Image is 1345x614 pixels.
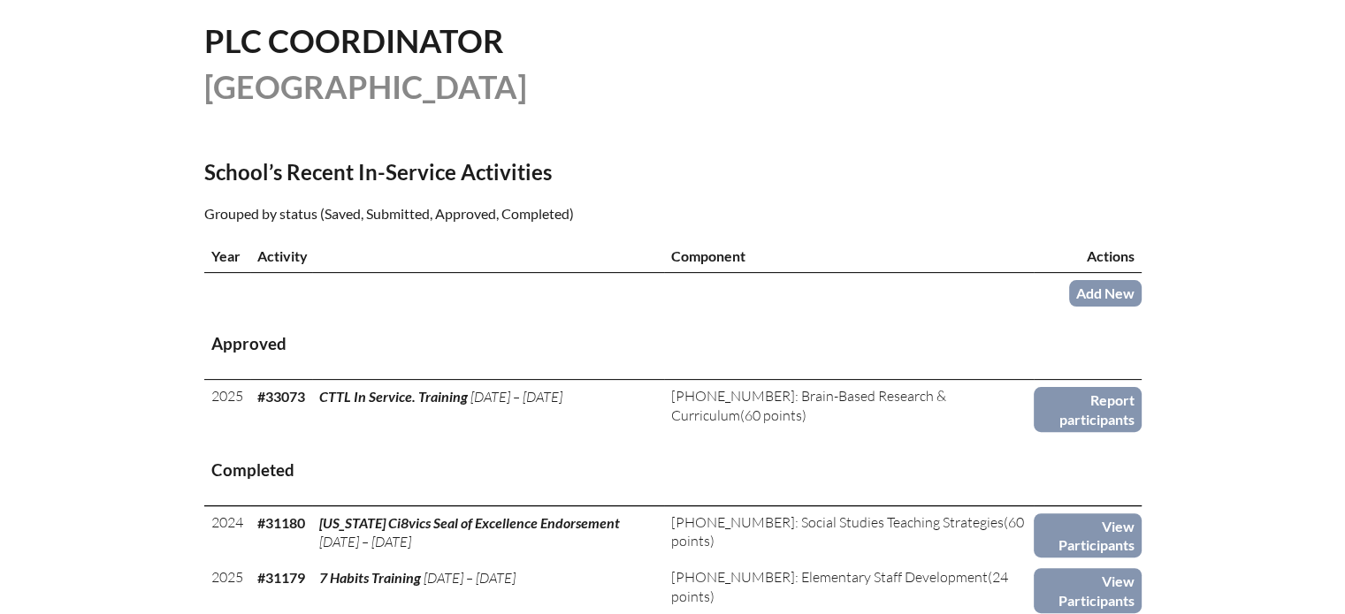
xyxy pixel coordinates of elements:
[671,387,946,423] span: [PHONE_NUMBER]: Brain-Based Research & Curriculum
[664,505,1034,561] td: (60 points)
[204,380,250,436] td: 2025
[204,159,827,185] h2: School’s Recent In-Service Activities
[1069,280,1142,306] a: Add New
[664,380,1034,436] td: (60 points)
[204,21,504,60] span: PLC Coordinator
[204,239,250,273] th: Year
[211,333,1135,355] h3: Approved
[204,505,250,561] td: 2024
[319,569,421,586] span: 7 Habits Training
[319,533,411,550] span: [DATE] – [DATE]
[470,388,562,406] span: [DATE] – [DATE]
[671,513,1004,531] span: [PHONE_NUMBER]: Social Studies Teaching Strategies
[204,202,827,225] p: Grouped by status (Saved, Submitted, Approved, Completed)
[250,239,664,273] th: Activity
[1034,568,1141,613] a: View Participants
[1034,513,1141,558] a: View Participants
[319,388,468,405] span: CTTL In Service. Training
[664,239,1034,273] th: Component
[1034,239,1141,273] th: Actions
[211,459,1135,481] h3: Completed
[257,514,305,531] b: #31180
[1034,387,1141,432] a: Report participants
[671,568,988,586] span: [PHONE_NUMBER]: Elementary Staff Development
[424,569,516,587] span: [DATE] – [DATE]
[257,569,305,586] b: #31179
[319,514,620,531] span: [US_STATE] Ci8vics Seal of Excellence Endorsement
[204,67,527,106] span: [GEOGRAPHIC_DATA]
[257,388,305,405] b: #33073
